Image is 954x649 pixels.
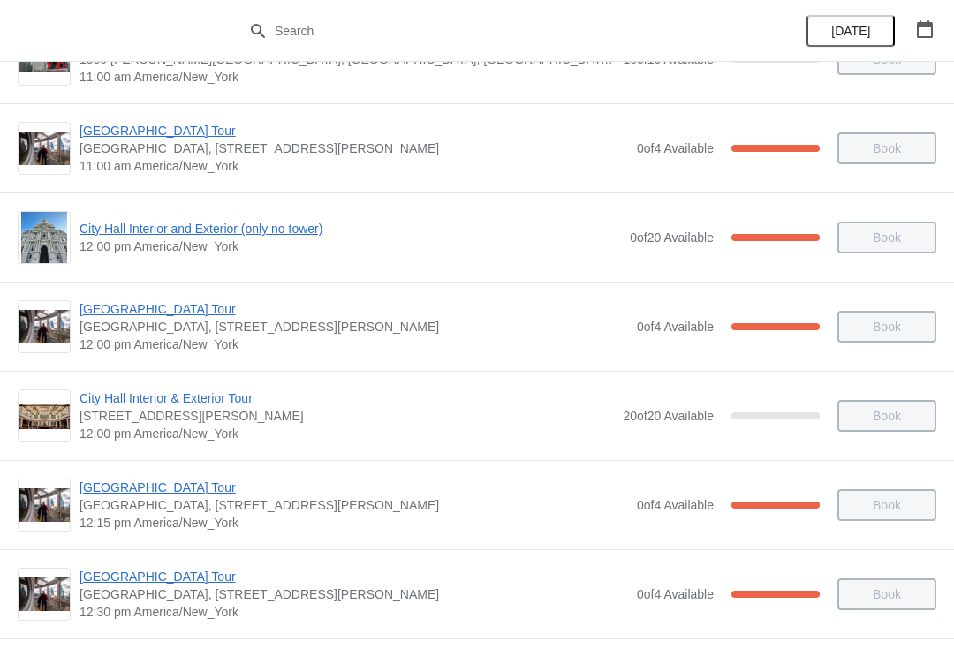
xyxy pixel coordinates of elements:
button: [DATE] [806,15,895,47]
span: 0 of 20 Available [630,230,714,245]
input: Search [274,15,715,47]
span: [STREET_ADDRESS][PERSON_NAME] [79,407,614,425]
span: 0 of 4 Available [637,498,714,512]
span: 0 of 4 Available [637,587,714,601]
img: City Hall Tower Tour | City Hall Visitor Center, 1400 John F Kennedy Boulevard Suite 121, Philade... [19,310,70,344]
span: 12:15 pm America/New_York [79,514,628,532]
span: [GEOGRAPHIC_DATA], [STREET_ADDRESS][PERSON_NAME] [79,585,628,603]
span: 12:00 pm America/New_York [79,336,628,353]
span: [GEOGRAPHIC_DATA], [STREET_ADDRESS][PERSON_NAME] [79,318,628,336]
span: [GEOGRAPHIC_DATA], [STREET_ADDRESS][PERSON_NAME] [79,496,628,514]
img: City Hall Tower Tour | City Hall Visitor Center, 1400 John F Kennedy Boulevard Suite 121, Philade... [19,132,70,166]
img: City Hall Tower Tour | City Hall Visitor Center, 1400 John F Kennedy Boulevard Suite 121, Philade... [19,577,70,612]
span: 11:00 am America/New_York [79,68,614,86]
span: [GEOGRAPHIC_DATA] Tour [79,568,628,585]
img: City Hall Interior & Exterior Tour | 1400 John F Kennedy Boulevard, Suite 121, Philadelphia, PA, ... [19,404,70,429]
img: City Hall Interior and Exterior (only no tower) | | 12:00 pm America/New_York [21,212,68,263]
span: [GEOGRAPHIC_DATA] Tour [79,479,628,496]
span: 11:00 am America/New_York [79,157,628,175]
span: [GEOGRAPHIC_DATA] Tour [79,122,628,140]
span: City Hall Interior & Exterior Tour [79,389,614,407]
img: City Hall Tower Tour | City Hall Visitor Center, 1400 John F Kennedy Boulevard Suite 121, Philade... [19,488,70,523]
span: 0 of 4 Available [637,141,714,155]
span: 12:00 pm America/New_York [79,238,621,255]
span: [GEOGRAPHIC_DATA], [STREET_ADDRESS][PERSON_NAME] [79,140,628,157]
span: 12:30 pm America/New_York [79,603,628,621]
span: [GEOGRAPHIC_DATA] Tour [79,300,628,318]
span: 12:00 pm America/New_York [79,425,614,442]
span: City Hall Interior and Exterior (only no tower) [79,220,621,238]
span: 0 of 4 Available [637,320,714,334]
span: [DATE] [831,24,870,38]
span: 20 of 20 Available [623,409,714,423]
